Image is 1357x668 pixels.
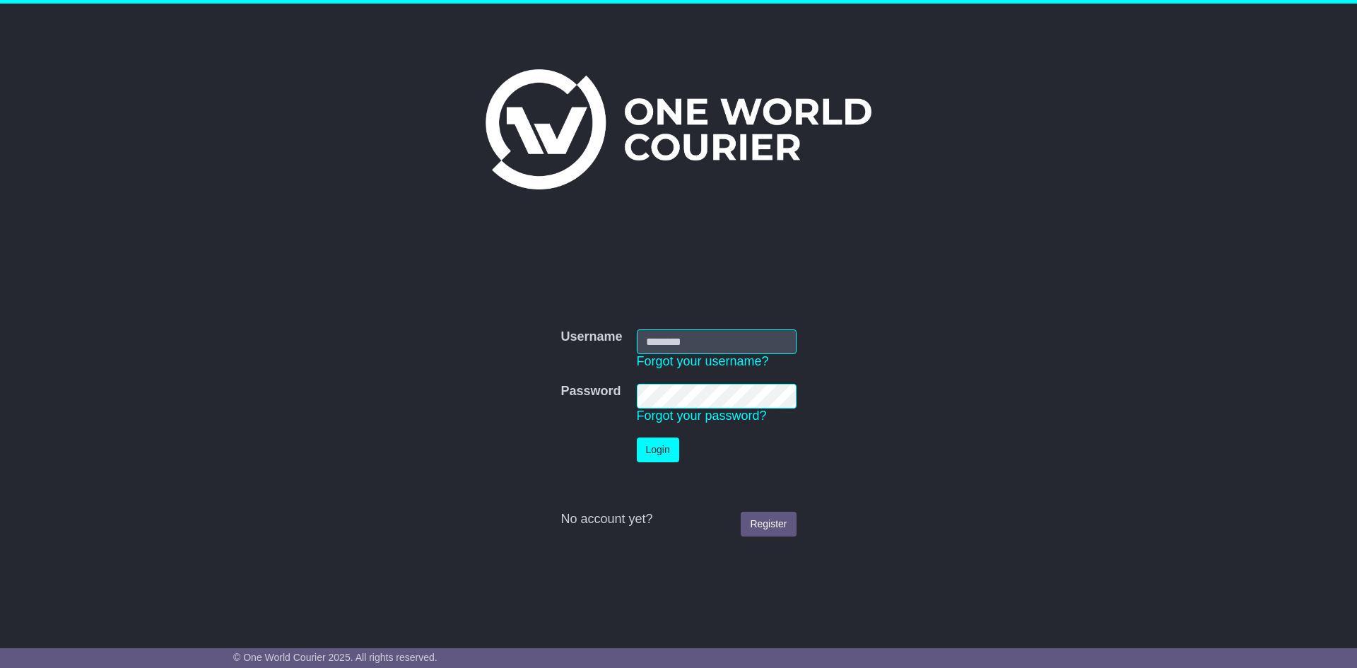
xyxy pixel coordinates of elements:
img: One World [486,69,871,189]
button: Login [637,438,679,462]
a: Forgot your username? [637,354,769,368]
label: Username [560,329,622,345]
label: Password [560,384,621,399]
div: No account yet? [560,512,796,527]
span: © One World Courier 2025. All rights reserved. [233,652,437,663]
a: Register [741,512,796,537]
a: Forgot your password? [637,409,767,423]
